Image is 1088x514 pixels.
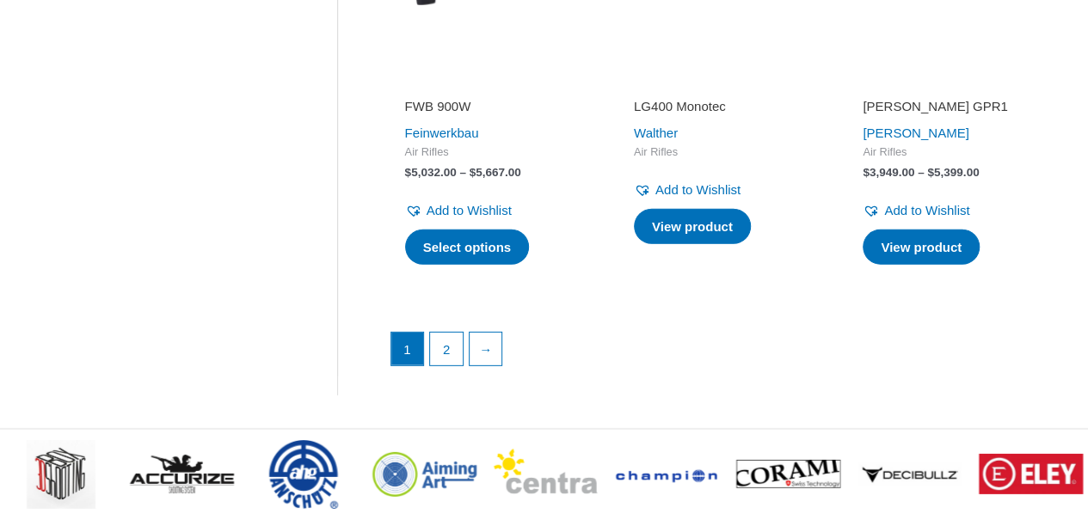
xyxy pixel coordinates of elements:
[927,166,934,179] span: $
[863,229,980,266] a: Select options for “Pardini GPR1”
[863,199,969,223] a: Add to Wishlist
[927,166,979,179] bdi: 5,399.00
[405,199,512,223] a: Add to Wishlist
[634,125,678,140] a: Walther
[863,166,914,179] bdi: 3,949.00
[634,178,741,202] a: Add to Wishlist
[405,125,479,140] a: Feinwerkbau
[405,229,530,266] a: Select options for “FWB 900W”
[391,333,424,365] span: Page 1
[634,209,751,245] a: Select options for “LG400 Monotec”
[634,145,814,160] span: Air Rifles
[863,166,870,179] span: $
[634,74,814,95] iframe: Customer reviews powered by Trustpilot
[405,98,586,121] a: FWB 900W
[634,98,814,115] h2: LG400 Monotec
[863,98,1043,115] h2: [PERSON_NAME] GPR1
[863,125,968,140] a: [PERSON_NAME]
[470,166,476,179] span: $
[405,166,412,179] span: $
[863,74,1043,95] iframe: Customer reviews powered by Trustpilot
[405,166,457,179] bdi: 5,032.00
[459,166,466,179] span: –
[884,203,969,217] span: Add to Wishlist
[634,98,814,121] a: LG400 Monotec
[918,166,925,179] span: –
[863,98,1043,121] a: [PERSON_NAME] GPR1
[979,454,1083,494] img: brand logo
[427,203,512,217] span: Add to Wishlist
[430,333,463,365] a: Page 2
[655,182,741,197] span: Add to Wishlist
[405,145,586,160] span: Air Rifles
[405,98,586,115] h2: FWB 900W
[470,333,502,365] a: →
[405,74,586,95] iframe: Customer reviews powered by Trustpilot
[390,332,1060,375] nav: Product Pagination
[863,145,1043,160] span: Air Rifles
[470,166,521,179] bdi: 5,667.00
